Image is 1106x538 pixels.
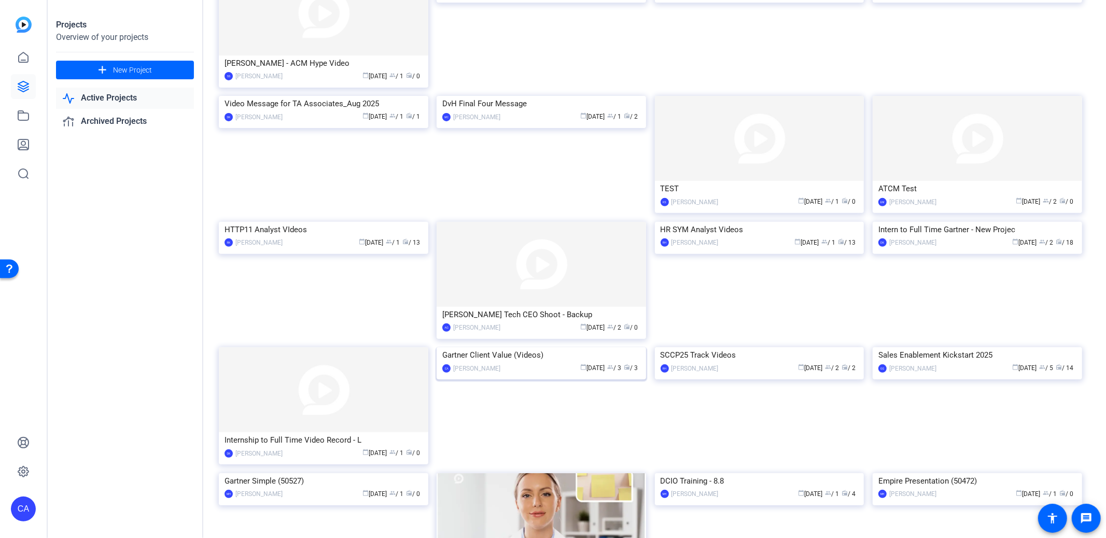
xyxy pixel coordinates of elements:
[56,61,194,79] button: New Project
[96,64,109,77] mat-icon: add
[889,489,936,499] div: [PERSON_NAME]
[442,347,640,363] div: Gartner Client Value (Videos)
[56,19,194,31] div: Projects
[798,490,822,498] span: [DATE]
[1040,364,1046,370] span: group
[442,364,451,373] div: CA
[838,238,844,245] span: radio
[11,497,36,521] div: CA
[389,72,396,78] span: group
[798,364,822,372] span: [DATE]
[402,239,420,246] span: / 13
[661,490,669,498] div: MH
[580,364,586,370] span: calendar_today
[825,490,839,498] span: / 1
[878,347,1076,363] div: Sales Enablement Kickstart 2025
[406,490,412,496] span: radio
[362,113,387,120] span: [DATE]
[362,72,369,78] span: calendar_today
[1056,239,1074,246] span: / 18
[235,448,283,459] div: [PERSON_NAME]
[821,239,835,246] span: / 1
[661,238,669,247] div: RH
[225,96,423,111] div: Video Message for TA Associates_Aug 2025
[389,449,403,457] span: / 1
[362,490,369,496] span: calendar_today
[661,473,859,489] div: DCIO Training - 8.8
[1046,512,1059,525] mat-icon: accessibility
[1013,364,1019,370] span: calendar_today
[624,364,638,372] span: / 3
[671,489,719,499] div: [PERSON_NAME]
[878,198,887,206] div: EM
[225,113,233,121] div: DK
[1016,490,1023,496] span: calendar_today
[580,324,605,331] span: [DATE]
[580,112,586,119] span: calendar_today
[821,238,828,245] span: group
[1060,197,1066,204] span: radio
[386,239,400,246] span: / 1
[362,73,387,80] span: [DATE]
[389,490,403,498] span: / 1
[580,364,605,372] span: [DATE]
[1013,238,1019,245] span: calendar_today
[1056,364,1062,370] span: radio
[580,113,605,120] span: [DATE]
[225,473,423,489] div: Gartner Simple (50527)
[402,238,409,245] span: radio
[889,197,936,207] div: [PERSON_NAME]
[671,197,719,207] div: [PERSON_NAME]
[1056,238,1062,245] span: radio
[1043,490,1057,498] span: / 1
[825,197,831,204] span: group
[442,96,640,111] div: DvH Final Four Message
[842,198,856,205] span: / 0
[1040,238,1046,245] span: group
[889,237,936,248] div: [PERSON_NAME]
[624,112,630,119] span: radio
[878,238,887,247] div: DK
[453,363,500,374] div: [PERSON_NAME]
[16,17,32,33] img: blue-gradient.svg
[624,364,630,370] span: radio
[442,323,451,332] div: AG
[225,449,233,458] div: DK
[56,111,194,132] a: Archived Projects
[1043,198,1057,205] span: / 2
[1043,197,1049,204] span: group
[1016,198,1041,205] span: [DATE]
[838,239,856,246] span: / 13
[878,364,887,373] div: GG
[453,322,500,333] div: [PERSON_NAME]
[56,31,194,44] div: Overview of your projects
[359,238,365,245] span: calendar_today
[225,432,423,448] div: Internship to Full Time Video Record - L
[878,473,1076,489] div: Empire Presentation (50472)
[825,490,831,496] span: group
[225,222,423,237] div: HTTP11 Analyst VIdeos
[889,363,936,374] div: [PERSON_NAME]
[661,222,859,237] div: HR SYM Analyst Videos
[607,112,613,119] span: group
[1040,239,1054,246] span: / 2
[661,181,859,196] div: TEST
[406,449,420,457] span: / 0
[362,112,369,119] span: calendar_today
[798,197,804,204] span: calendar_today
[406,490,420,498] span: / 0
[794,239,819,246] span: [DATE]
[842,364,848,370] span: radio
[607,324,621,331] span: / 2
[842,197,848,204] span: radio
[842,490,856,498] span: / 4
[442,113,451,121] div: MC
[1080,512,1093,525] mat-icon: message
[842,490,848,496] span: radio
[225,238,233,247] div: RK
[442,307,640,322] div: [PERSON_NAME] Tech CEO Shoot - Backup
[406,73,420,80] span: / 0
[607,364,613,370] span: group
[1016,197,1023,204] span: calendar_today
[580,323,586,330] span: calendar_today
